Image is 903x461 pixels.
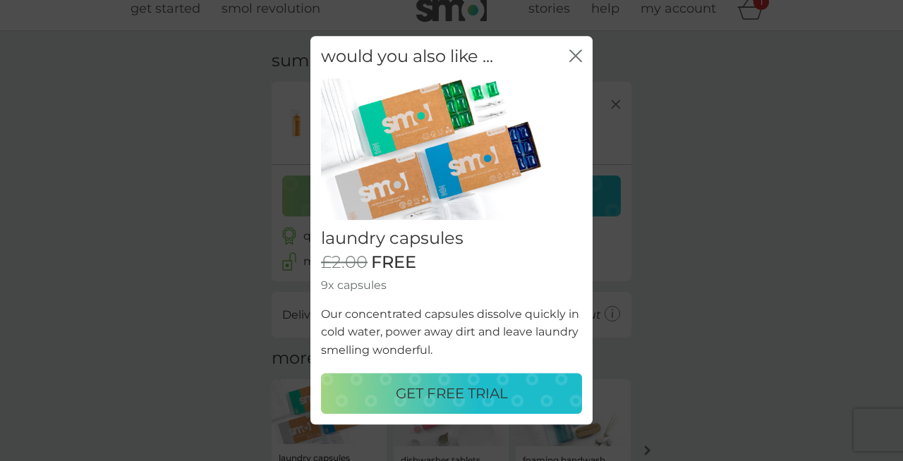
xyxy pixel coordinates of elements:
[321,305,582,359] p: Our concentrated capsules dissolve quickly in cold water, power away dirt and leave laundry smell...
[396,383,508,405] p: GET FREE TRIAL
[321,276,582,295] p: 9x capsules
[569,49,582,64] button: close
[321,47,493,67] h2: would you also like ...
[321,253,368,273] span: £2.00
[321,374,582,414] button: GET FREE TRIAL
[321,229,582,250] h2: laundry capsules
[371,253,416,273] span: FREE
